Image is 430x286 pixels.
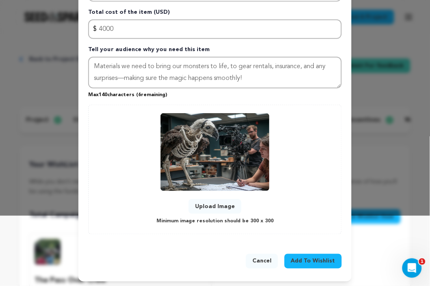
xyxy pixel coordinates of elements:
span: 140 [99,92,107,97]
span: 1 [419,258,426,265]
span: $ [93,24,97,34]
input: Enter total cost of the item [88,19,342,39]
p: Max characters ( remaining) [88,88,342,98]
button: Cancel [246,254,278,269]
button: Add To Wishlist [284,254,342,269]
p: Tell your audience why you need this item [88,45,342,57]
span: 6 [138,92,141,97]
p: Total cost of the item (USD) [88,8,342,19]
span: Add To Wishlist [291,257,335,265]
button: Upload Image [189,199,241,214]
textarea: Tell your audience why you need this item [88,57,342,88]
p: Minimum image resolution should be 300 x 300 [156,217,274,226]
iframe: Intercom live chat [402,258,422,278]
